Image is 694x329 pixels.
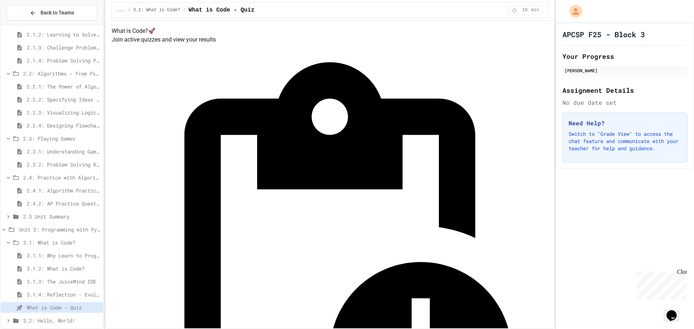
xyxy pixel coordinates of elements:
span: 2.3.1: Understanding Games with Flowcharts [27,148,100,155]
span: 3.1.4: Reflection - Evolving Technology [27,291,100,298]
p: Join active quizzes and view your results [112,35,548,44]
h1: APCSP F25 - Block 3 [562,29,645,39]
div: Chat with us now!Close [3,3,50,46]
span: / [183,7,185,13]
span: What is Code - Quiz [188,6,254,14]
p: Switch to "Grade View" to access the chat feature and communicate with your teacher for help and ... [569,130,681,152]
div: My Account [562,3,584,20]
span: 2.3: Playing Games [23,135,100,142]
span: 2.5 Unit Summary [23,213,100,220]
span: 2.2.4: Designing Flowcharts [27,122,100,129]
h4: What is Code? 🚀 [112,27,548,35]
span: 2.3.2: Problem Solving Reflection [27,161,100,168]
span: Unit 3: Programming with Python [19,226,100,233]
h3: Need Help? [569,119,681,127]
span: 3.1.3: The JuiceMind IDE [27,278,100,285]
span: 2.1.2: Learning to Solve Hard Problems [27,31,100,38]
span: 2.1.4: Problem Solving Practice [27,57,100,64]
span: 2.2.2: Specifying Ideas with Pseudocode [27,96,100,103]
span: 10 [519,7,531,13]
span: 3.2: Hello, World! [23,317,100,324]
div: [PERSON_NAME] [565,67,685,74]
div: No due date set [562,98,687,107]
button: Back to Teams [7,5,97,21]
h2: Your Progress [562,51,687,61]
h2: Assignment Details [562,85,687,95]
span: 3.1.1: Why Learn to Program? [27,252,100,259]
span: 3.1.2: What is Code? [27,265,100,272]
span: 2.2: Algorithms - from Pseudocode to Flowcharts [23,70,100,77]
iframe: chat widget [634,269,687,299]
span: Back to Teams [40,9,74,17]
span: What is Code - Quiz [27,304,100,311]
span: 2.1.3: Challenge Problem - The Bridge [27,44,100,51]
span: / [128,7,130,13]
span: 2.2.3: Visualizing Logic with Flowcharts [27,109,100,116]
iframe: chat widget [664,300,687,322]
span: 2.4.1: Algorithm Practice Exercises [27,187,100,194]
span: ... [117,7,125,13]
span: min [531,7,539,13]
span: 2.2.1: The Power of Algorithms [27,83,100,90]
span: 3.1: What is Code? [133,7,180,13]
span: 2.4: Practice with Algorithms [23,174,100,181]
span: 2.4.2: AP Practice Questions [27,200,100,207]
span: 3.1: What is Code? [23,239,100,246]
